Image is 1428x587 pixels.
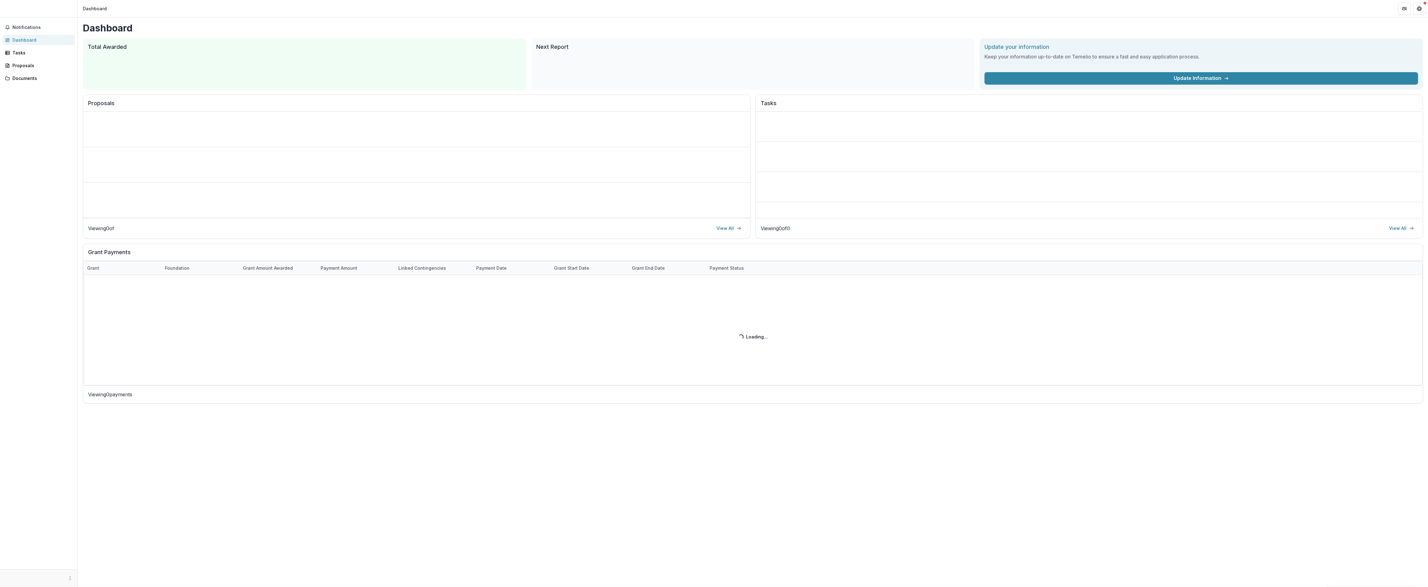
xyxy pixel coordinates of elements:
[2,48,75,58] a: Tasks
[2,35,75,45] a: Dashboard
[88,225,114,232] p: Viewing 0 of
[1385,223,1418,233] a: View All
[713,223,745,233] a: View All
[2,22,75,32] button: Notifications
[984,44,1418,50] h2: Update your information
[1398,2,1411,15] button: Partners
[66,575,74,582] button: More
[984,72,1418,85] a: Update Information
[2,60,75,71] a: Proposals
[761,100,1418,112] h2: Tasks
[12,49,70,56] div: Tasks
[88,44,521,50] h2: Total Awarded
[83,22,1423,34] h1: Dashboard
[12,37,70,43] div: Dashboard
[88,391,1418,398] p: Viewing 0 payments
[984,53,1418,60] h3: Keep your information up-to-date on Temelio to ensure a fast and easy application process.
[12,75,70,82] div: Documents
[761,225,790,232] p: Viewing 0 of 0
[12,62,70,69] div: Proposals
[536,44,970,50] h2: Next Report
[12,25,73,30] span: Notifications
[1413,2,1426,15] button: Get Help
[80,4,109,13] nav: breadcrumb
[83,5,107,12] div: Dashboard
[88,100,745,112] h2: Proposals
[2,73,75,83] a: Documents
[88,249,1418,261] h2: Grant Payments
